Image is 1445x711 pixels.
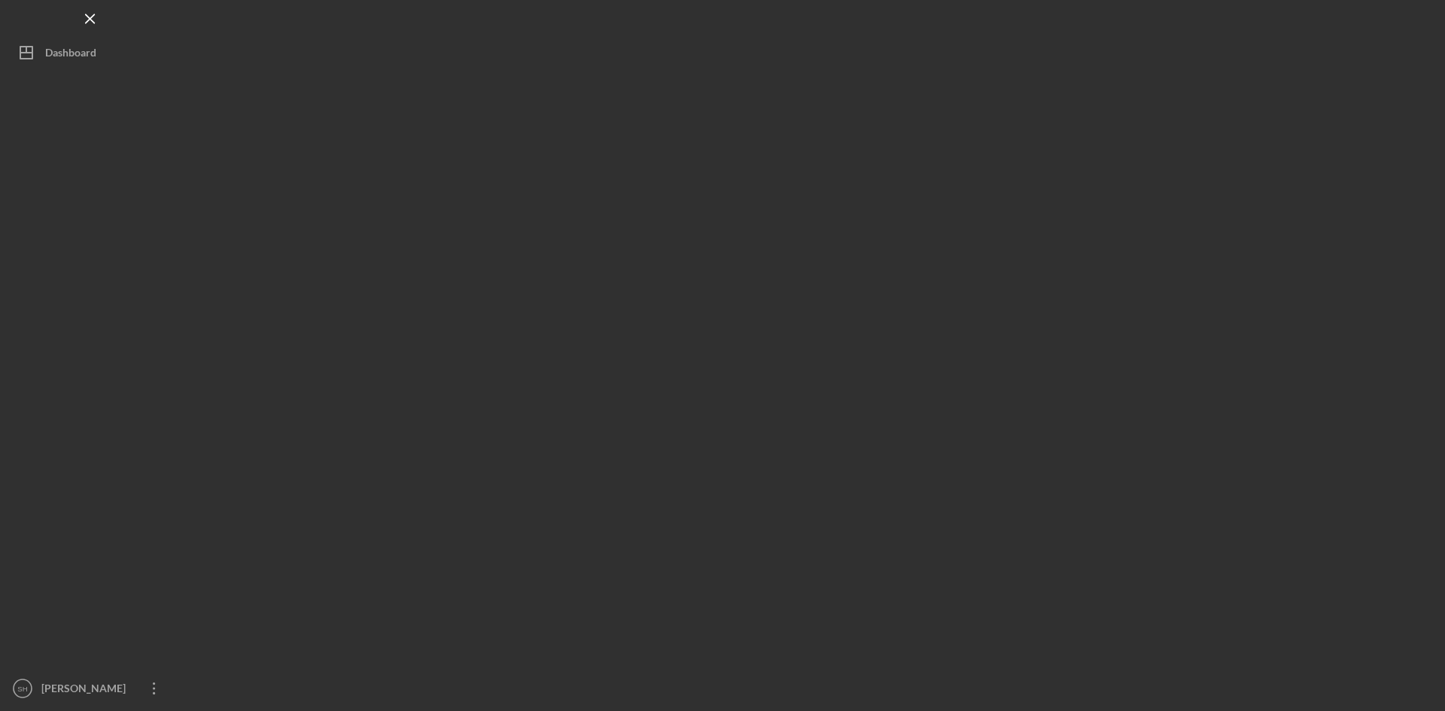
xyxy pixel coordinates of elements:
[45,38,96,71] div: Dashboard
[38,673,135,707] div: [PERSON_NAME]
[17,685,27,693] text: SH
[8,38,173,68] button: Dashboard
[8,673,173,703] button: SH[PERSON_NAME]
